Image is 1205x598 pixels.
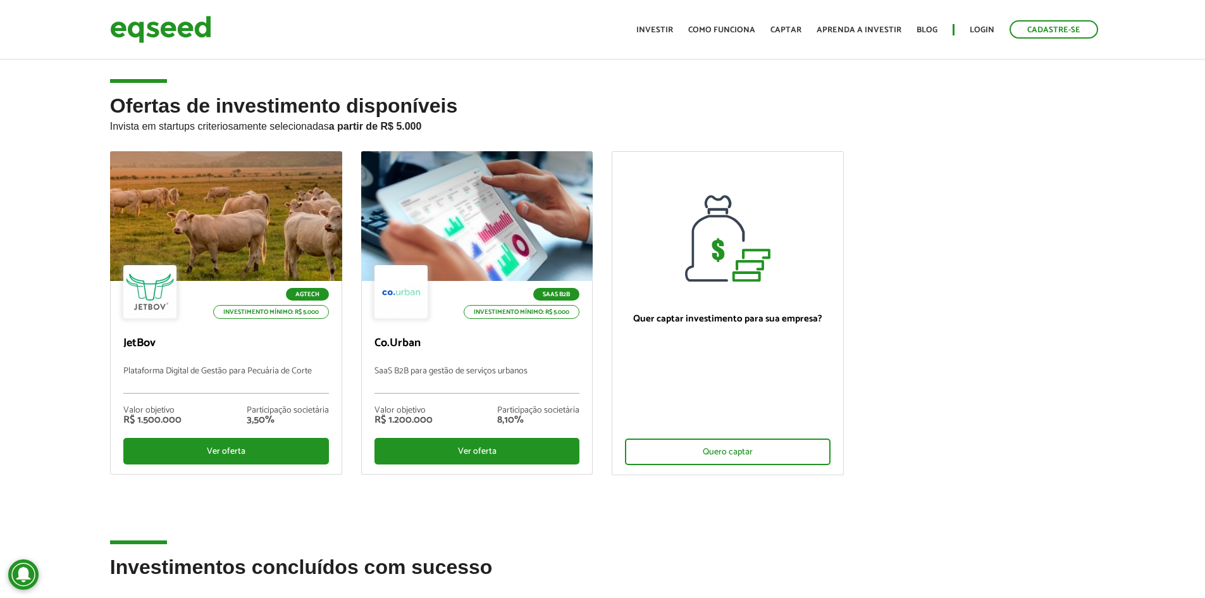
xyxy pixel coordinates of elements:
a: Agtech Investimento mínimo: R$ 5.000 JetBov Plataforma Digital de Gestão para Pecuária de Corte V... [110,151,342,475]
a: SaaS B2B Investimento mínimo: R$ 5.000 Co.Urban SaaS B2B para gestão de serviços urbanos Valor ob... [361,151,593,475]
p: Co.Urban [374,337,580,351]
a: Quer captar investimento para sua empresa? Quero captar [612,151,844,475]
div: Participação societária [497,406,579,415]
a: Como funciona [688,26,755,34]
div: R$ 1.500.000 [123,415,182,425]
p: Investimento mínimo: R$ 5.000 [464,305,579,319]
div: Ver oferta [374,438,580,464]
p: JetBov [123,337,329,351]
h2: Investimentos concluídos com sucesso [110,556,1096,597]
div: Valor objetivo [374,406,433,415]
div: Ver oferta [123,438,329,464]
div: Valor objetivo [123,406,182,415]
p: Invista em startups criteriosamente selecionadas [110,117,1096,132]
img: EqSeed [110,13,211,46]
h2: Ofertas de investimento disponíveis [110,95,1096,151]
p: SaaS B2B para gestão de serviços urbanos [374,366,580,394]
a: Blog [917,26,937,34]
a: Login [970,26,994,34]
div: Quero captar [625,439,831,465]
p: SaaS B2B [533,288,579,301]
strong: a partir de R$ 5.000 [329,121,422,132]
div: Participação societária [247,406,329,415]
div: 3,50% [247,415,329,425]
div: 8,10% [497,415,579,425]
p: Quer captar investimento para sua empresa? [625,313,831,325]
a: Investir [636,26,673,34]
a: Cadastre-se [1010,20,1098,39]
p: Investimento mínimo: R$ 5.000 [213,305,329,319]
a: Aprenda a investir [817,26,901,34]
p: Plataforma Digital de Gestão para Pecuária de Corte [123,366,329,394]
div: R$ 1.200.000 [374,415,433,425]
a: Captar [770,26,801,34]
p: Agtech [286,288,329,301]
